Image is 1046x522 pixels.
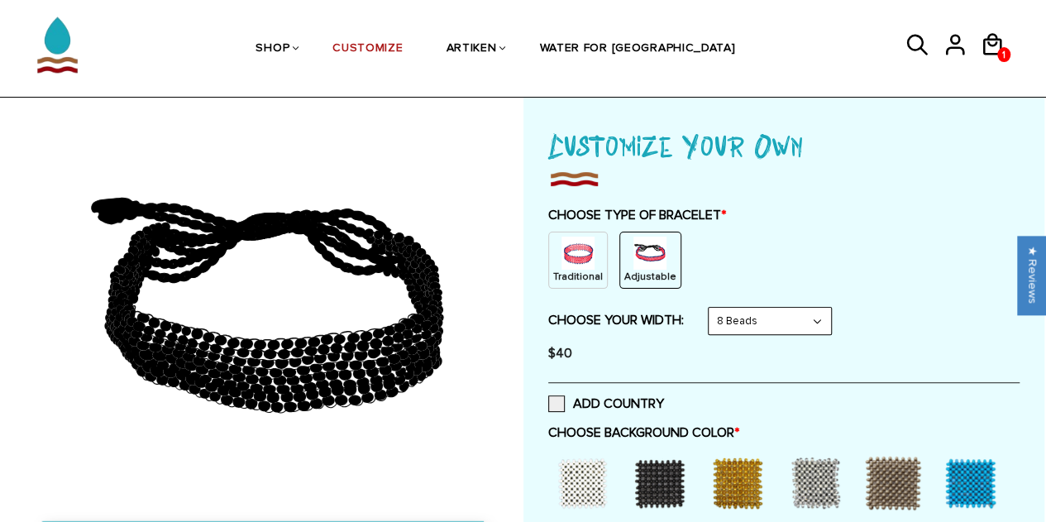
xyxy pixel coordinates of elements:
[619,232,681,289] div: String
[256,7,289,92] a: SHOP
[548,232,608,289] div: Non String
[626,449,700,515] div: Black
[548,395,664,412] label: ADD COUNTRY
[1018,236,1046,314] div: Click to open Judge.me floating reviews tab
[332,7,403,92] a: CUSTOMIZE
[997,47,1010,62] a: 1
[446,7,496,92] a: ARTIKEN
[561,237,595,270] img: non-string.png
[548,345,572,362] span: $40
[553,270,603,284] p: Traditional
[937,449,1011,515] div: Sky Blue
[539,7,735,92] a: WATER FOR [GEOGRAPHIC_DATA]
[859,449,934,515] div: Grey
[548,122,1020,167] h1: Customize Your Own
[548,449,623,515] div: White
[781,449,856,515] div: Silver
[997,45,1010,65] span: 1
[548,207,1020,223] label: CHOOSE TYPE OF BRACELET
[548,167,599,190] img: imgboder_100x.png
[633,237,666,270] img: string.PNG
[624,270,676,284] p: Adjustable
[548,312,684,328] label: CHOOSE YOUR WIDTH:
[704,449,778,515] div: Gold
[548,424,1020,441] label: CHOOSE BACKGROUND COLOR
